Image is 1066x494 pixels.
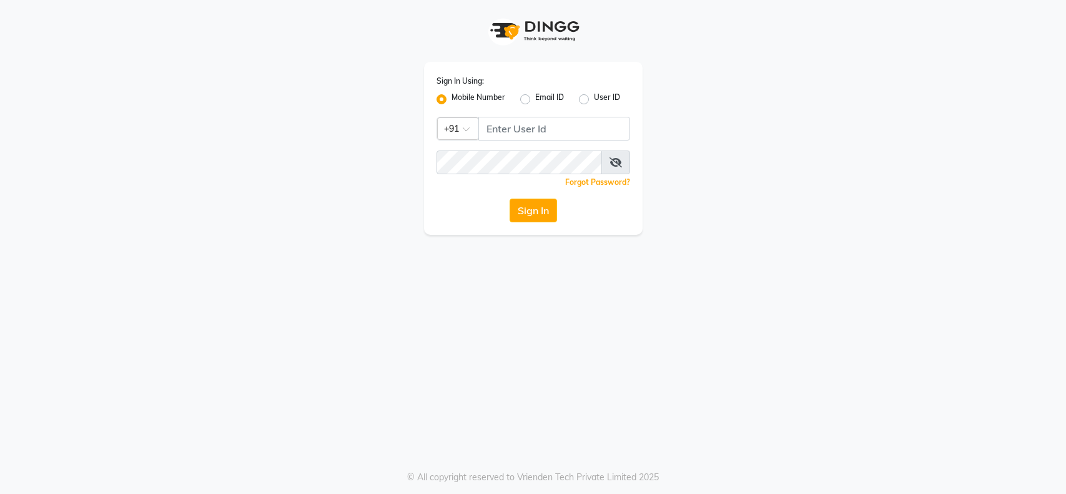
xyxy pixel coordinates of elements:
[437,76,484,87] label: Sign In Using:
[437,151,602,174] input: Username
[535,92,564,107] label: Email ID
[452,92,505,107] label: Mobile Number
[483,12,583,49] img: logo1.svg
[594,92,620,107] label: User ID
[478,117,630,141] input: Username
[510,199,557,222] button: Sign In
[565,177,630,187] a: Forgot Password?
